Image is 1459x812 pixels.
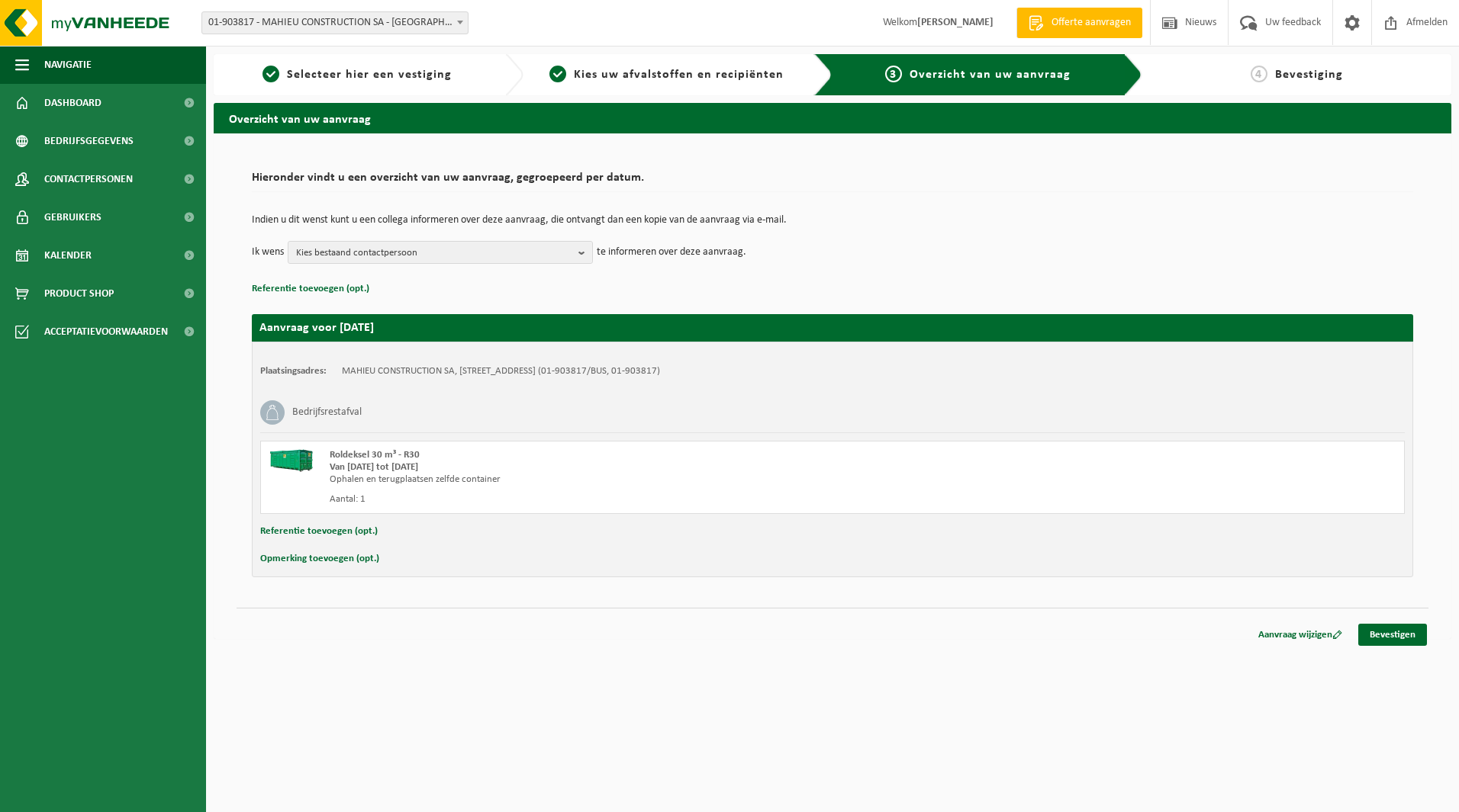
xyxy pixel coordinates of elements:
span: 1 [262,66,279,82]
span: Navigatie [44,46,92,84]
span: Kies uw afvalstoffen en recipiënten [574,69,784,81]
span: Dashboard [44,84,101,122]
span: 3 [885,66,902,82]
span: 2 [549,66,566,82]
strong: [PERSON_NAME] [917,17,994,28]
div: Aantal: 1 [330,493,894,505]
span: Contactpersonen [44,160,133,198]
span: Bevestiging [1275,69,1343,81]
strong: Aanvraag voor [DATE] [259,322,374,334]
span: Gebruikers [44,198,101,236]
button: Referentie toevoegen (opt.) [260,522,378,541]
a: 2Kies uw afvalstoffen en recipiënten [531,66,803,84]
img: HK-XR-30-GN-00.png [269,449,314,472]
strong: Van [DATE] tot [DATE] [330,462,418,472]
a: Offerte aanvragen [1016,8,1142,38]
a: Bevestigen [1358,624,1427,646]
span: 4 [1251,66,1267,82]
span: Product Shop [44,274,114,313]
p: te informeren over deze aanvraag. [597,241,746,264]
h3: Bedrijfsrestafval [292,400,362,425]
p: Indien u dit wenst kunt u een collega informeren over deze aanvraag, die ontvangt dan een kopie v... [252,215,1413,226]
span: Roldeksel 30 m³ - R30 [330,450,420,460]
span: Bedrijfsgegevens [44,122,134,160]
span: Overzicht van uw aanvraag [910,69,1071,81]
button: Kies bestaand contactpersoon [288,241,593,264]
p: Ik wens [252,241,284,264]
strong: Plaatsingsadres: [260,366,327,376]
h2: Overzicht van uw aanvraag [214,103,1451,133]
span: 01-903817 - MAHIEU CONSTRUCTION SA - COMINES [202,12,468,34]
h2: Hieronder vindt u een overzicht van uw aanvraag, gegroepeerd per datum. [252,172,1413,192]
a: Aanvraag wijzigen [1247,624,1354,646]
td: MAHIEU CONSTRUCTION SA, [STREET_ADDRESS] (01-903817/BUS, 01-903817) [342,365,660,377]
span: 01-903817 - MAHIEU CONSTRUCTION SA - COMINES [201,11,469,34]
button: Referentie toevoegen (opt.) [252,279,369,299]
span: Kalender [44,236,92,274]
button: Opmerking toevoegen (opt.) [260,549,379,569]
div: Ophalen en terugplaatsen zelfde container [330,473,894,486]
a: 1Selecteer hier een vestiging [221,66,493,84]
span: Selecteer hier een vestiging [287,69,452,81]
span: Kies bestaand contactpersoon [296,242,572,265]
span: Acceptatievoorwaarden [44,313,168,351]
span: Offerte aanvragen [1048,15,1135,30]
